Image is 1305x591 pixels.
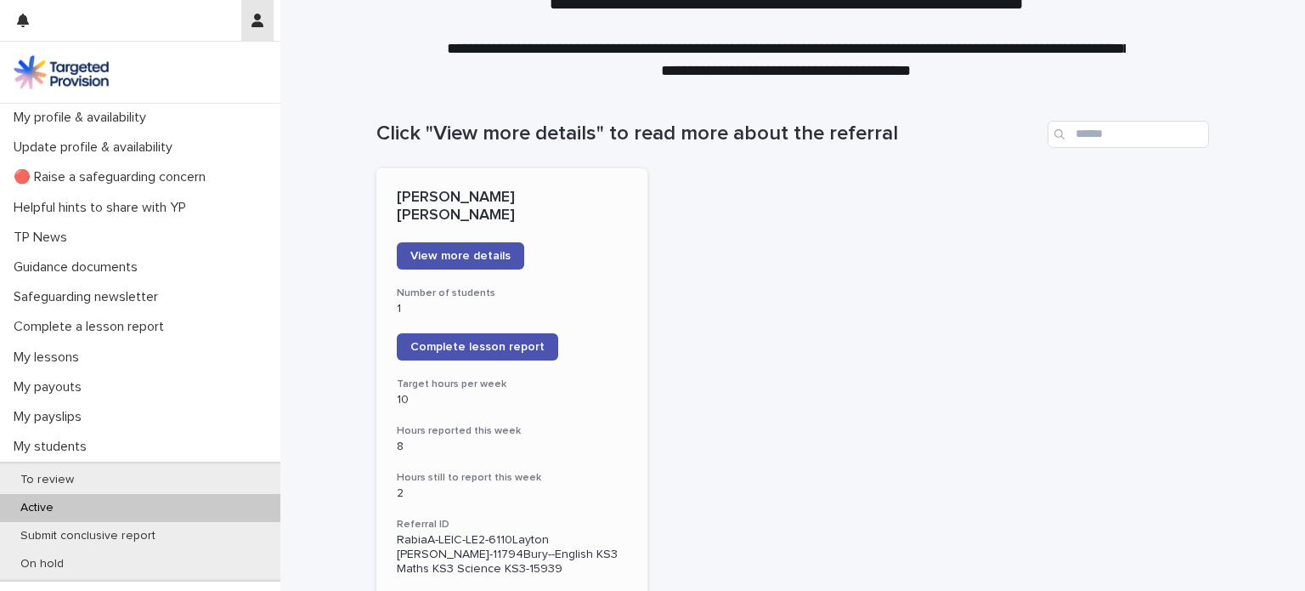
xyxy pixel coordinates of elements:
p: To review [7,473,88,487]
h3: Target hours per week [397,378,627,391]
p: My payouts [7,379,95,395]
p: RabiaA-LEIC-LE2-6110Layton [PERSON_NAME]-11794Bury--English KS3 Maths KS3 Science KS3-15939 [397,533,627,576]
p: Guidance documents [7,259,151,276]
p: My lessons [7,349,93,366]
h3: Number of students [397,287,627,300]
p: Active [7,501,67,515]
p: 10 [397,393,627,407]
h1: Click "View more details" to read more about the referral [376,122,1041,146]
p: Complete a lesson report [7,319,178,335]
h3: Hours still to report this week [397,471,627,485]
p: My students [7,439,100,455]
p: Safeguarding newsletter [7,289,172,305]
p: My payslips [7,409,95,425]
span: View more details [410,250,511,262]
p: 2 [397,486,627,501]
h3: Hours reported this week [397,424,627,438]
a: View more details [397,242,524,270]
span: Complete lesson report [410,341,545,353]
p: Update profile & availability [7,139,186,156]
p: 1 [397,302,627,316]
p: Helpful hints to share with YP [7,200,200,216]
p: [PERSON_NAME] [PERSON_NAME] [397,189,627,225]
img: M5nRWzHhSzIhMunXDL62 [14,55,109,89]
p: 8 [397,440,627,454]
input: Search [1048,121,1209,148]
h3: Referral ID [397,518,627,531]
p: My profile & availability [7,110,160,126]
a: Complete lesson report [397,333,558,361]
p: On hold [7,557,77,571]
p: 🔴 Raise a safeguarding concern [7,169,219,185]
p: Submit conclusive report [7,529,169,543]
p: TP News [7,230,81,246]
